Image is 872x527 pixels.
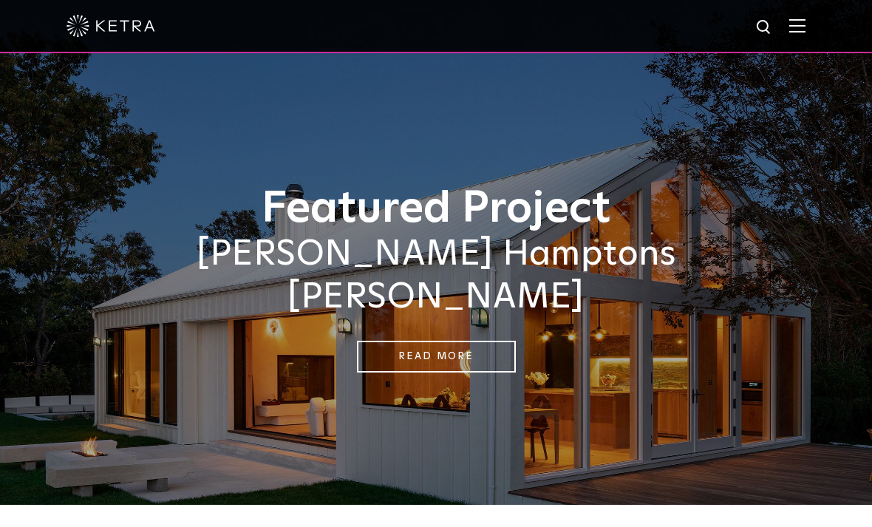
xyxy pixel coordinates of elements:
img: search icon [755,18,774,37]
img: Hamburger%20Nav.svg [789,18,805,33]
h1: Featured Project [100,185,772,234]
img: ketra-logo-2019-white [67,15,155,37]
h2: [PERSON_NAME] Hamptons [PERSON_NAME] [100,234,772,319]
a: Read More [357,341,516,373]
